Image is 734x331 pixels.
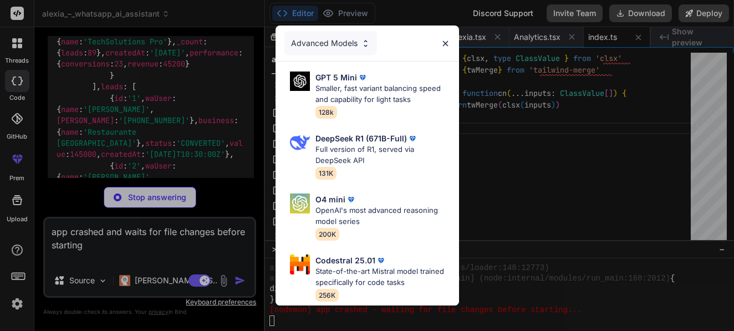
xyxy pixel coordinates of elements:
[407,133,418,144] img: premium
[315,72,357,83] p: GPT 5 Mini
[315,133,407,144] p: DeepSeek R1 (671B-Full)
[290,193,310,213] img: Pick Models
[290,254,310,274] img: Pick Models
[315,266,450,288] p: State-of-the-art Mistral model trained specifically for code tasks
[315,144,450,166] p: Full version of R1, served via DeepSeek API
[375,255,386,266] img: premium
[357,72,368,83] img: premium
[315,254,375,266] p: Codestral 25.01
[315,106,337,119] span: 128k
[345,194,356,205] img: premium
[315,289,339,302] span: 256K
[284,31,377,55] div: Advanced Models
[315,205,450,227] p: OpenAI's most advanced reasoning model series
[315,228,339,241] span: 200K
[361,39,370,48] img: Pick Models
[441,39,450,48] img: close
[290,133,310,152] img: Pick Models
[315,193,345,205] p: O4 mini
[290,72,310,91] img: Pick Models
[315,167,337,180] span: 131K
[315,83,450,105] p: Smaller, fast variant balancing speed and capability for light tasks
